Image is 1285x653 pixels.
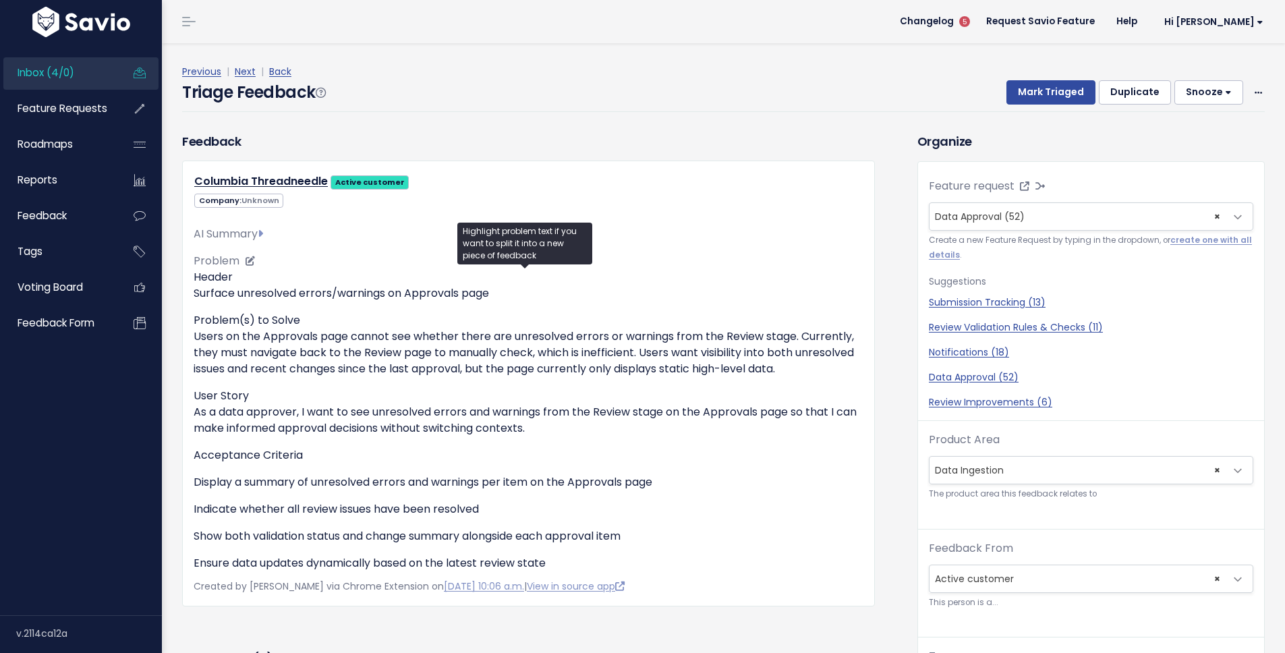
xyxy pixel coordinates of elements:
[457,223,592,264] div: Highlight problem text if you want to split it into a new piece of feedback
[3,236,112,267] a: Tags
[929,345,1253,360] a: Notifications (18)
[930,565,1226,592] span: Active customer
[527,579,625,593] a: View in source app
[929,395,1253,409] a: Review Improvements (6)
[1099,80,1171,105] button: Duplicate
[1006,80,1095,105] button: Mark Triaged
[194,474,863,490] p: Display a summary of unresolved errors and warnings per item on the Approvals page
[959,16,970,27] span: 5
[3,165,112,196] a: Reports
[3,308,112,339] a: Feedback form
[18,65,74,80] span: Inbox (4/0)
[1164,17,1263,27] span: Hi [PERSON_NAME]
[935,210,1025,223] span: Data Approval (52)
[335,177,405,188] strong: Active customer
[900,17,954,26] span: Changelog
[3,129,112,160] a: Roadmaps
[194,579,625,593] span: Created by [PERSON_NAME] via Chrome Extension on |
[194,253,239,268] span: Problem
[3,57,112,88] a: Inbox (4/0)
[929,596,1253,610] small: This person is a...
[194,173,328,189] a: Columbia Threadneedle
[16,616,162,651] div: v.2114ca12a
[1174,80,1243,105] button: Snooze
[194,447,863,463] p: Acceptance Criteria
[1106,11,1148,32] a: Help
[194,194,283,208] span: Company:
[182,80,325,105] h4: Triage Feedback
[258,65,266,78] span: |
[29,7,134,37] img: logo-white.9d6f32f41409.svg
[3,93,112,124] a: Feature Requests
[235,65,256,78] a: Next
[194,528,863,544] p: Show both validation status and change summary alongside each approval item
[1214,457,1220,484] span: ×
[3,200,112,231] a: Feedback
[929,456,1253,484] span: Data Ingestion
[194,501,863,517] p: Indicate whether all review issues have been resolved
[194,388,863,436] p: User Story As a data approver, I want to see unresolved errors and warnings from the Review stage...
[194,226,263,242] span: AI Summary
[917,132,1265,150] h3: Organize
[241,195,279,206] span: Unknown
[929,295,1253,310] a: Submission Tracking (13)
[18,101,107,115] span: Feature Requests
[929,432,1000,448] label: Product Area
[929,273,1253,290] p: Suggestions
[929,487,1253,501] small: The product area this feedback relates to
[224,65,232,78] span: |
[18,137,73,151] span: Roadmaps
[1214,565,1220,592] span: ×
[975,11,1106,32] a: Request Savio Feature
[444,579,524,593] a: [DATE] 10:06 a.m.
[929,540,1013,557] label: Feedback From
[929,320,1253,335] a: Review Validation Rules & Checks (11)
[194,555,863,571] p: Ensure data updates dynamically based on the latest review state
[929,370,1253,385] a: Data Approval (52)
[1214,203,1220,230] span: ×
[182,132,241,150] h3: Feedback
[1148,11,1274,32] a: Hi [PERSON_NAME]
[18,208,67,223] span: Feedback
[929,233,1253,262] small: Create a new Feature Request by typing in the dropdown, or .
[18,316,94,330] span: Feedback form
[3,272,112,303] a: Voting Board
[929,178,1015,194] label: Feature request
[929,565,1253,593] span: Active customer
[18,244,42,258] span: Tags
[930,457,1226,484] span: Data Ingestion
[929,235,1252,260] a: create one with all details
[182,65,221,78] a: Previous
[194,269,863,302] p: Header Surface unresolved errors/warnings on Approvals page
[18,280,83,294] span: Voting Board
[18,173,57,187] span: Reports
[194,312,863,377] p: Problem(s) to Solve Users on the Approvals page cannot see whether there are unresolved errors or...
[269,65,291,78] a: Back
